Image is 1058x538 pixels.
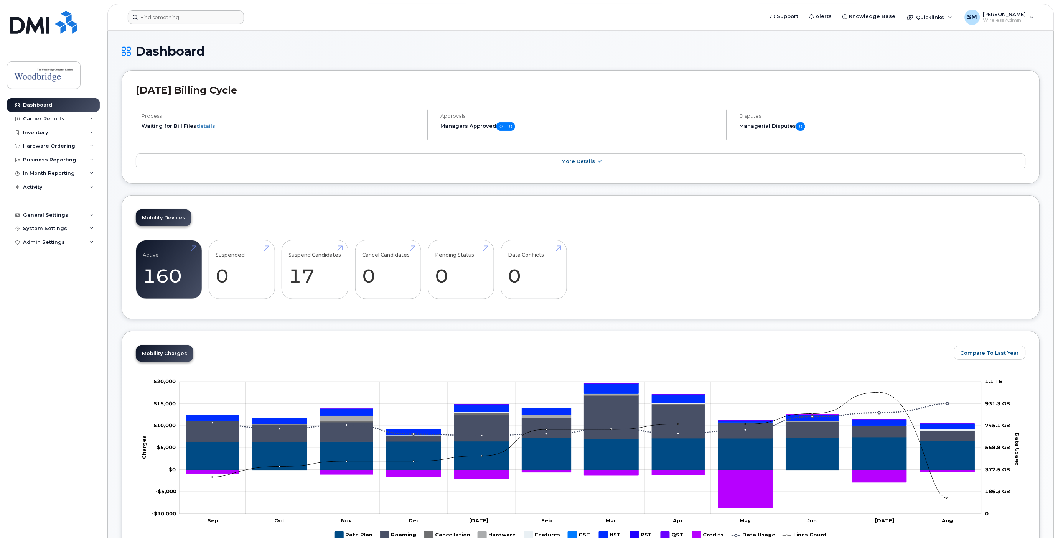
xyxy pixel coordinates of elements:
[961,349,1019,357] span: Compare To Last Year
[153,378,176,384] tspan: $20,000
[808,517,817,523] tspan: Jun
[216,244,268,295] a: Suspended 0
[985,444,1010,450] tspan: 558.8 GB
[157,444,176,450] tspan: $5,000
[542,517,552,523] tspan: Feb
[740,517,751,523] tspan: May
[157,444,176,450] g: $0
[289,244,341,295] a: Suspend Candidates 17
[739,122,1026,131] h5: Managerial Disputes
[208,517,218,523] tspan: Sep
[153,400,176,406] tspan: $15,000
[152,510,176,517] g: $0
[275,517,285,523] tspan: Oct
[954,346,1026,360] button: Compare To Last Year
[496,122,515,131] span: 0 of 0
[985,488,1010,494] tspan: 186.3 GB
[739,113,1026,119] h4: Disputes
[942,517,953,523] tspan: Aug
[440,122,720,131] h5: Managers Approved
[143,244,195,295] a: Active 160
[142,113,421,119] h4: Process
[136,84,1026,96] h2: [DATE] Billing Cycle
[985,466,1010,472] tspan: 372.5 GB
[673,517,683,523] tspan: Apr
[153,378,176,384] g: $0
[985,510,989,517] tspan: 0
[341,517,352,523] tspan: Nov
[142,122,421,130] li: Waiting for Bill Files
[196,123,215,129] a: details
[362,244,414,295] a: Cancel Candidates 0
[561,158,595,164] span: More Details
[153,400,176,406] g: $0
[469,517,488,523] tspan: [DATE]
[1015,433,1021,466] tspan: Data Usage
[606,517,616,523] tspan: Mar
[796,122,805,131] span: 0
[186,395,975,442] g: Roaming
[985,400,1010,406] tspan: 931.3 GB
[985,378,1003,384] tspan: 1.1 TB
[153,422,176,428] g: $0
[985,422,1010,428] tspan: 745.1 GB
[169,466,176,472] tspan: $0
[155,488,176,494] tspan: -$5,000
[153,422,176,428] tspan: $10,000
[186,437,975,470] g: Rate Plan
[152,510,176,517] tspan: -$10,000
[122,44,1040,58] h1: Dashboard
[136,345,193,362] a: Mobility Charges
[440,113,720,119] h4: Approvals
[435,244,487,295] a: Pending Status 0
[155,488,176,494] g: $0
[875,517,895,523] tspan: [DATE]
[409,517,420,523] tspan: Dec
[141,436,147,459] tspan: Charges
[508,244,560,295] a: Data Conflicts 0
[136,209,191,226] a: Mobility Devices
